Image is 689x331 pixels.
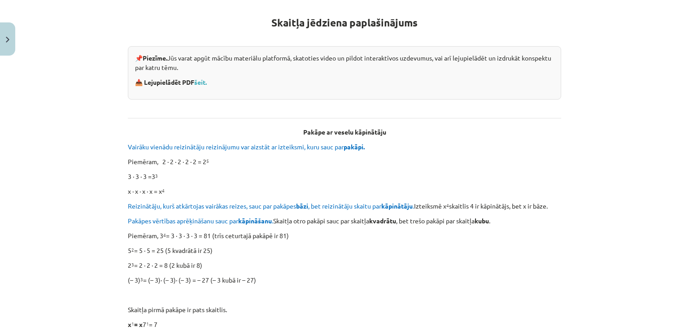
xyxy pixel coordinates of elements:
sup: 5 [206,157,209,164]
p: (– 3) = (– 3)∙ (– 3)∙ (– 3) = – 27 (– 3 kubā ir – 27) [128,275,561,285]
b: pakāpi. [344,143,365,151]
b: = x [134,320,143,328]
strong: Piezīme. [143,54,167,62]
p: Izteiksmē x skaitlis 4 ir kāpinātājs, bet x ir bāze. [128,201,561,211]
p: 📌 Jūs varat apgūt mācību materiālu platformā, skatoties video un pildot interaktīvos uzdevumus, v... [135,53,554,72]
b: kāpināšanu [238,217,272,225]
p: Skaitļa otro pakāpi sauc par skaitļa , bet trešo pakāpi par skaitļa . [128,216,561,226]
p: Piemēram, 2 ∙ 2 ∙ 2 ∙ 2 ∙ 2 = 2 [128,157,561,166]
sup: 4 [162,187,165,194]
p: x ∙ x ∙ x ∙ x = x [128,187,561,196]
span: Reizinātāju, kurš atkārtojas vairākas reizes, sauc par pakāpes , bet reizinātāju skaitu par . [128,202,414,210]
strong: 📥 Lejupielādēt PDF [135,78,208,86]
span: Vairāku vienādu reizinātāju reizinājumu var aizstāt ar izteiksmi, kuru sauc par [128,143,366,151]
a: šeit. [194,78,207,86]
sup: 3 [140,276,143,283]
sup: 3 [131,261,134,268]
span: Pakāpes vērtības aprēķināšanu sauc par . [128,217,273,225]
p: Skaitļa pirmā pakāpe ir pats skaitlis. [128,305,561,314]
sup: 4 [163,231,166,238]
b: kāpinātāju [381,202,413,210]
strong: Skaitļa jēdziena paplašinājums [271,16,418,29]
b: x [128,320,131,328]
p: Piemēram, 3 = 3 ∙ 3 ∙ 3 ∙ 3 = 81 (trīs ceturtajā pakāpē ir 81) [128,231,561,240]
p: 7 = 7 [128,320,561,329]
b: bāzi [296,202,308,210]
sup: 4 [446,202,449,209]
p: 2 = 2 ∙ 2 ∙ 2 = 8 (2 kubā ir 8) [128,261,561,270]
b: Pakāpe ar veselu kāpinātāju [303,128,386,136]
p: 3 ∙ 3 ∙ 3 =3 [128,172,561,181]
b: kvadrātu [369,217,396,225]
img: icon-close-lesson-0947bae3869378f0d4975bcd49f059093ad1ed9edebbc8119c70593378902aed.svg [6,37,9,43]
sup: 1 [131,320,134,327]
sup: 1 [146,320,149,327]
p: 5 = 5 ∙ 5 = 25 (5 kvadrātā ir 25) [128,246,561,255]
b: kubu [475,217,489,225]
sup: 3 [155,172,158,179]
sup: 2 [131,246,134,253]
